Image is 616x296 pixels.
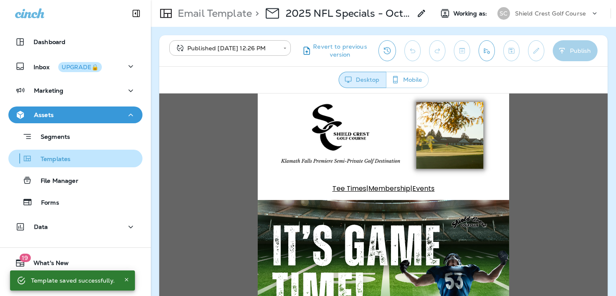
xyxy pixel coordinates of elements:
p: Forms [33,199,59,207]
span: | | [173,90,275,100]
a: Membership [209,90,251,100]
button: InboxUPGRADE🔒 [8,58,142,75]
p: Assets [34,112,54,118]
p: Marketing [34,87,63,94]
button: Assets [8,106,142,123]
div: Published [DATE] 12:26 PM [175,44,277,52]
span: 19 [19,254,31,262]
button: Support [8,275,142,291]
button: Data [8,218,142,235]
button: UPGRADE🔒 [58,62,102,72]
button: Dashboard [8,34,142,50]
button: View Changelog [378,40,396,61]
p: 2025 NFL Specials - Oct (2) [286,7,412,20]
button: Revert to previous version [298,40,372,61]
button: Close [122,275,132,285]
span: Working as: [453,10,489,17]
p: Email Template [174,7,252,20]
p: File Manager [32,177,78,185]
p: Dashboard [34,39,65,45]
a: Tee Times [173,90,207,100]
div: UPGRADE🔒 [62,64,98,70]
p: Inbox [34,62,102,71]
div: Template saved successfully. [31,273,115,288]
button: Segments [8,127,142,145]
button: Templates [8,150,142,167]
button: Marketing [8,82,142,99]
p: Shield Crest Golf Course [515,10,586,17]
button: Desktop [339,72,386,88]
p: Templates [32,156,70,164]
span: What's New [25,260,69,270]
button: Collapse Sidebar [124,5,148,22]
button: 19What's New [8,254,142,271]
img: Shield-Crest--NFL-Specials---blog.png [98,106,350,248]
button: Send test email [479,40,495,61]
p: > [252,7,259,20]
button: File Manager [8,171,142,189]
span: Revert to previous version [312,43,368,59]
p: Data [34,223,48,230]
button: Mobile [386,72,429,88]
div: SC [497,7,510,20]
button: Forms [8,193,142,211]
p: Segments [32,133,70,142]
a: Events [253,90,275,100]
